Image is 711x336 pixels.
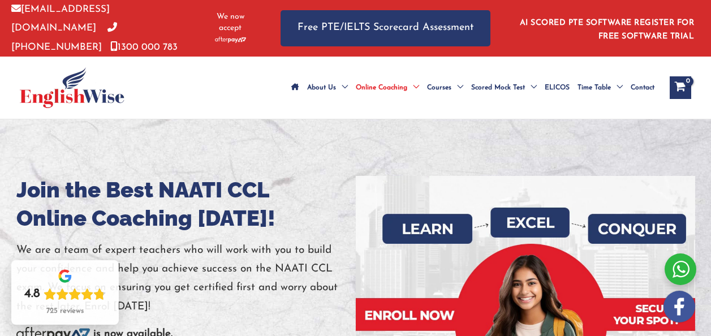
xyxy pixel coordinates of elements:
a: Free PTE/IELTS Scorecard Assessment [281,10,490,46]
a: Online CoachingMenu Toggle [352,68,423,107]
span: Menu Toggle [336,68,348,107]
nav: Site Navigation: Main Menu [287,68,658,107]
a: ELICOS [541,68,574,107]
span: Online Coaching [356,68,407,107]
a: [EMAIL_ADDRESS][DOMAIN_NAME] [11,5,110,33]
span: Time Table [578,68,611,107]
a: [PHONE_NUMBER] [11,23,117,51]
p: We are a team of expert teachers who will work with you to build your confidence and help you ach... [16,241,356,316]
span: Menu Toggle [451,68,463,107]
a: 1300 000 783 [110,42,178,52]
div: 725 reviews [46,307,84,316]
span: About Us [307,68,336,107]
aside: Header Widget 1 [513,10,700,46]
span: Contact [631,68,654,107]
span: ELICOS [545,68,570,107]
a: Time TableMenu Toggle [574,68,627,107]
a: Scored Mock TestMenu Toggle [467,68,541,107]
a: Contact [627,68,658,107]
a: AI SCORED PTE SOFTWARE REGISTER FOR FREE SOFTWARE TRIAL [520,19,695,41]
span: Menu Toggle [525,68,537,107]
span: Courses [427,68,451,107]
span: Menu Toggle [611,68,623,107]
a: View Shopping Cart, empty [670,76,691,99]
div: 4.8 [24,286,40,302]
a: About UsMenu Toggle [303,68,352,107]
img: white-facebook.png [663,291,695,322]
span: Menu Toggle [407,68,419,107]
a: CoursesMenu Toggle [423,68,467,107]
span: We now accept [209,11,252,34]
div: Rating: 4.8 out of 5 [24,286,106,302]
span: Scored Mock Test [471,68,525,107]
h1: Join the Best NAATI CCL Online Coaching [DATE]! [16,176,356,232]
img: cropped-ew-logo [20,67,124,108]
img: Afterpay-Logo [215,37,246,43]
